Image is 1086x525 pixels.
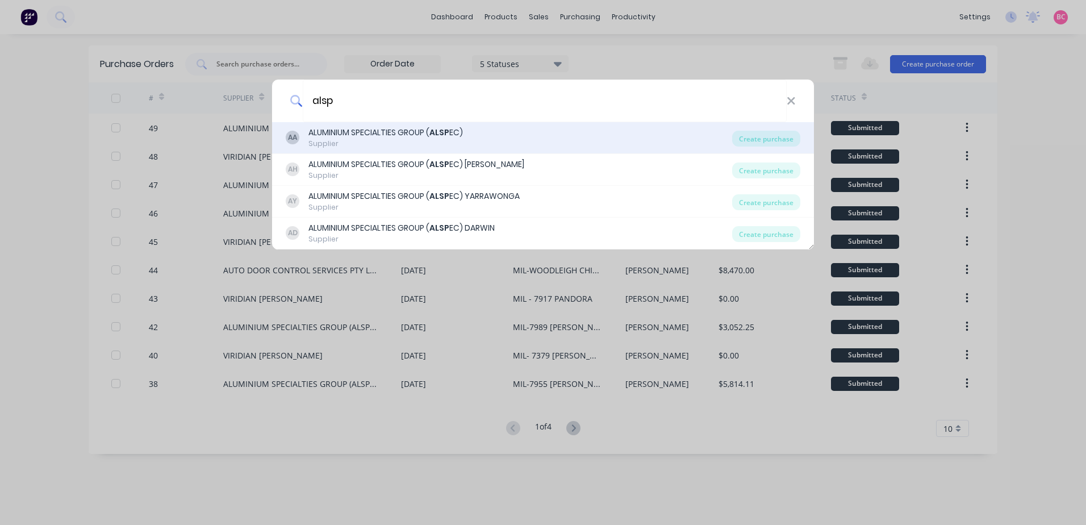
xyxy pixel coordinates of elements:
div: Supplier [308,202,520,213]
b: ALSP [429,222,449,234]
div: ALUMINIUM SPECIALTIES GROUP ( EC) [308,127,463,139]
b: ALSP [429,159,449,170]
div: ALUMINIUM SPECIALTIES GROUP ( EC) YARRAWONGA [308,190,520,202]
div: AD [286,226,299,240]
div: AY [286,194,299,208]
div: Supplier [308,139,463,149]
div: ALUMINIUM SPECIALTIES GROUP ( EC) [PERSON_NAME] [308,159,524,170]
div: Supplier [308,170,524,181]
div: Create purchase [732,163,800,178]
b: ALSP [429,190,449,202]
div: AH [286,163,299,176]
div: Create purchase [732,131,800,147]
div: AA [286,131,299,144]
div: Supplier [308,234,495,244]
div: Create purchase [732,226,800,242]
div: ALUMINIUM SPECIALTIES GROUP ( EC) DARWIN [308,222,495,234]
div: Create purchase [732,194,800,210]
b: ALSP [429,127,449,138]
input: Enter a supplier name to create a new order... [303,80,787,122]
